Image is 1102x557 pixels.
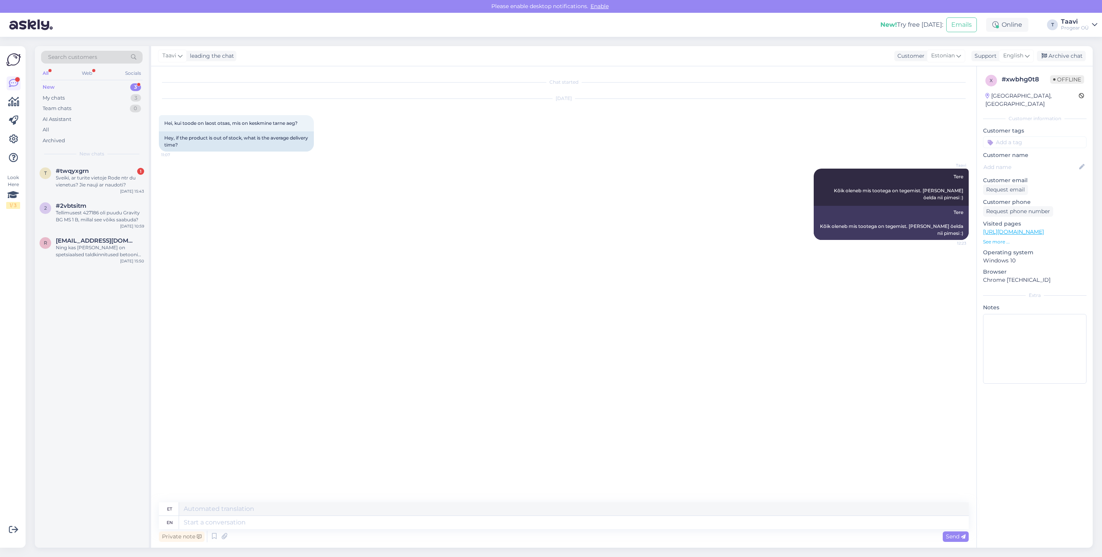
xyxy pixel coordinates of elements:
div: [DATE] 15:50 [120,258,144,264]
div: en [167,516,173,529]
div: et [167,502,172,516]
span: #2vbtsitm [56,202,86,209]
p: Chrome [TECHNICAL_ID] [983,276,1087,284]
input: Add a tag [983,136,1087,148]
b: New! [880,21,897,28]
div: T [1047,19,1058,30]
p: Customer phone [983,198,1087,206]
div: Taavi [1061,19,1089,25]
span: Search customers [48,53,97,61]
a: [URL][DOMAIN_NAME] [983,228,1044,235]
span: Taavi [162,52,176,60]
p: See more ... [983,238,1087,245]
div: Ning kas [PERSON_NAME] on spetsiaalsed taldkinnitused betooni jaoks? [56,244,144,258]
div: 3 [130,83,141,91]
div: 1 / 3 [6,202,20,209]
div: Tere Kõik oleneb mis tootega on tegemist. [PERSON_NAME] öelda nii pimesi :) [814,206,969,240]
div: AI Assistant [43,116,71,123]
div: Online [986,18,1028,32]
span: r [44,240,47,246]
a: TaaviProgear OÜ [1061,19,1097,31]
div: 3 [131,94,141,102]
span: Send [946,533,966,540]
div: Web [80,68,94,78]
div: Private note [159,531,205,542]
div: Socials [124,68,143,78]
span: 2 [44,205,47,211]
p: Customer tags [983,127,1087,135]
div: My chats [43,94,65,102]
div: Try free [DATE]: [880,20,943,29]
p: Customer email [983,176,1087,185]
img: Askly Logo [6,52,21,67]
span: Offline [1050,75,1084,84]
div: [DATE] 10:59 [120,223,144,229]
span: Hei, kui toode on laost otsas, mis on keskmine tarne aeg? [164,120,298,126]
span: 11:07 [161,152,190,158]
div: Extra [983,292,1087,299]
div: Progear OÜ [1061,25,1089,31]
div: leading the chat [187,52,234,60]
div: Customer information [983,115,1087,122]
div: [DATE] [159,95,969,102]
span: New chats [79,150,104,157]
div: New [43,83,55,91]
div: Tellimusest 427186 oli puudu Gravity BG MS 1 B, millal see võiks saabuda? [56,209,144,223]
div: [DATE] 15:43 [120,188,144,194]
div: Look Here [6,174,20,209]
span: t [44,170,47,176]
p: Browser [983,268,1087,276]
p: Customer name [983,151,1087,159]
div: Request phone number [983,206,1053,217]
p: Windows 10 [983,257,1087,265]
div: All [41,68,50,78]
span: #twqyxgrn [56,167,89,174]
span: English [1003,52,1023,60]
button: Emails [946,17,977,32]
input: Add name [983,163,1078,171]
div: [GEOGRAPHIC_DATA], [GEOGRAPHIC_DATA] [985,92,1079,108]
div: Request email [983,185,1028,195]
div: Team chats [43,105,71,112]
div: Support [971,52,997,60]
div: Sveiki, ar turite vietoje Rode ntr du vienetus? Jie nauji ar naudoti? [56,174,144,188]
span: Taavi [937,162,966,168]
span: Enable [588,3,611,10]
span: 12:23 [937,240,966,246]
div: 1 [137,168,144,175]
p: Visited pages [983,220,1087,228]
div: Chat started [159,79,969,86]
div: Archived [43,137,65,145]
div: Customer [894,52,925,60]
p: Notes [983,304,1087,312]
div: # xwbhg0t8 [1002,75,1050,84]
div: Archive chat [1037,51,1086,61]
div: All [43,126,49,134]
span: Estonian [931,52,955,60]
p: Operating system [983,248,1087,257]
div: Hey, if the product is out of stock, what is the average delivery time? [159,131,314,152]
span: x [990,78,993,83]
span: reivohan@gmail.com [56,237,136,244]
div: 0 [130,105,141,112]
